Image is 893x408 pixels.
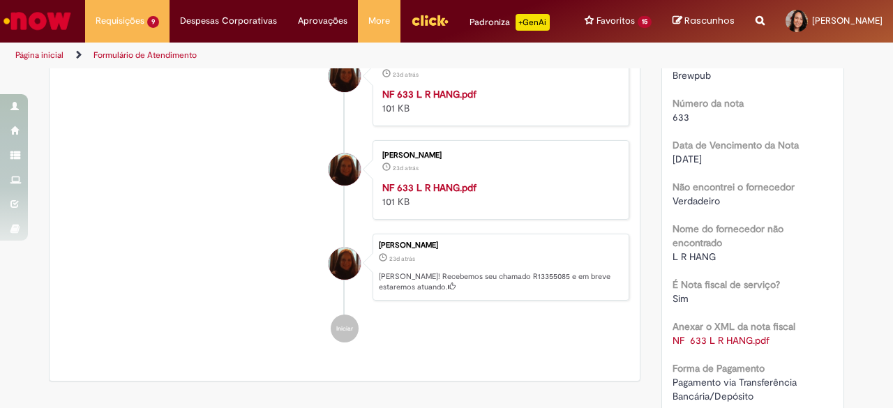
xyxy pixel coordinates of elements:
[382,181,615,209] div: 101 KB
[393,70,419,79] span: 23d atrás
[96,14,144,28] span: Requisições
[673,250,716,263] span: L R HANG
[673,362,765,375] b: Forma de Pagamento
[673,181,795,193] b: Não encontrei o fornecedor
[673,139,799,151] b: Data de Vencimento da Nota
[180,14,277,28] span: Despesas Corporativas
[673,376,800,402] span: Pagamento via Transferência Bancária/Depósito
[379,241,622,250] div: [PERSON_NAME]
[673,153,702,165] span: [DATE]
[673,195,720,207] span: Verdadeiro
[673,278,780,291] b: É Nota fiscal de serviço?
[93,50,197,61] a: Formulário de Atendimento
[382,87,615,115] div: 101 KB
[673,111,689,123] span: 633
[15,50,63,61] a: Página inicial
[147,16,159,28] span: 9
[812,15,883,27] span: [PERSON_NAME]
[596,14,635,28] span: Favoritos
[389,255,415,263] time: 05/08/2025 12:01:24
[516,14,550,31] p: +GenAi
[393,164,419,172] span: 23d atrás
[329,60,361,92] div: Daniela Guimaraes Dos Santos
[411,10,449,31] img: click_logo_yellow_360x200.png
[382,181,476,194] a: NF 633 L R HANG.pdf
[329,248,361,280] div: Daniela Guimaraes Dos Santos
[673,320,795,333] b: Anexar o XML da nota fiscal
[673,334,770,347] a: Download de NF 633 L R HANG.pdf
[470,14,550,31] div: Padroniza
[673,97,744,109] b: Número da nota
[382,151,615,160] div: [PERSON_NAME]
[60,234,629,301] li: Daniela Guimaraes dos Santos
[1,7,73,35] img: ServiceNow
[389,255,415,263] span: 23d atrás
[673,69,711,82] span: Brewpub
[298,14,347,28] span: Aprovações
[638,16,652,28] span: 15
[393,164,419,172] time: 05/08/2025 12:00:46
[673,222,783,249] b: Nome do fornecedor não encontrado
[673,292,689,305] span: Sim
[368,14,390,28] span: More
[684,14,735,27] span: Rascunhos
[393,70,419,79] time: 05/08/2025 12:01:21
[10,43,585,68] ul: Trilhas de página
[379,271,622,293] p: [PERSON_NAME]! Recebemos seu chamado R13355085 e em breve estaremos atuando.
[382,88,476,100] a: NF 633 L R HANG.pdf
[329,153,361,186] div: Daniela Guimaraes Dos Santos
[673,15,735,28] a: Rascunhos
